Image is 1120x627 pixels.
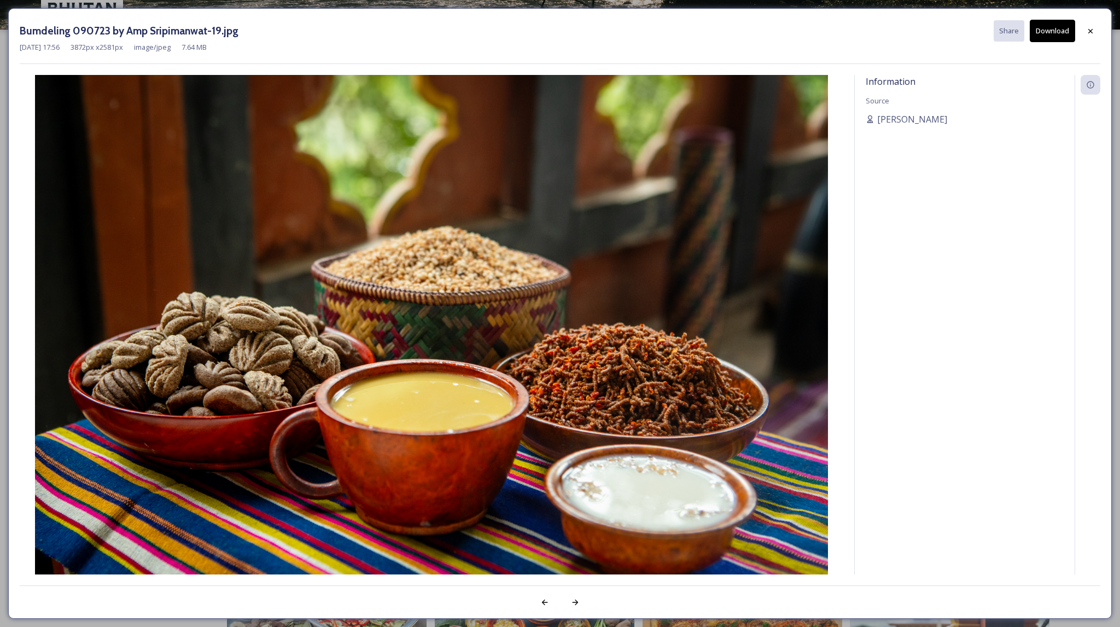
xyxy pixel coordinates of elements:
[1030,20,1075,42] button: Download
[20,23,238,39] h3: Bumdeling 090723 by Amp Sripimanwat-19.jpg
[866,76,915,88] span: Information
[20,75,843,603] img: Bumdeling%20090723%20by%20Amp%20Sripimanwat-19.jpg
[134,42,171,53] span: image/jpeg
[182,42,207,53] span: 7.64 MB
[20,42,60,53] span: [DATE] 17:56
[877,113,947,126] span: [PERSON_NAME]
[866,96,889,106] span: Source
[994,20,1024,42] button: Share
[71,42,123,53] span: 3872 px x 2581 px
